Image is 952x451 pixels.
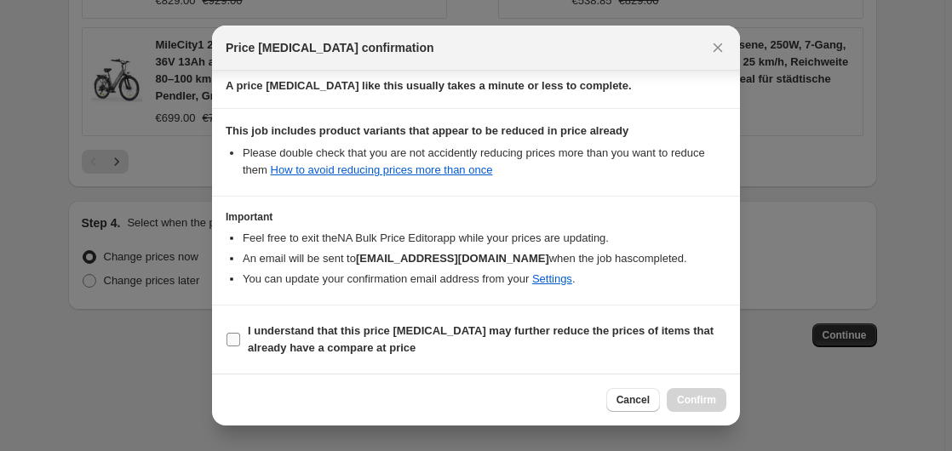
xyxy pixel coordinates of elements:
[706,36,730,60] button: Close
[532,272,572,285] a: Settings
[243,250,726,267] li: An email will be sent to when the job has completed .
[226,210,726,224] h3: Important
[226,124,628,137] b: This job includes product variants that appear to be reduced in price already
[226,39,434,56] span: Price [MEDICAL_DATA] confirmation
[248,324,714,354] b: I understand that this price [MEDICAL_DATA] may further reduce the prices of items that already h...
[271,163,493,176] a: How to avoid reducing prices more than once
[243,271,726,288] li: You can update your confirmation email address from your .
[617,393,650,407] span: Cancel
[243,145,726,179] li: Please double check that you are not accidently reducing prices more than you want to reduce them
[243,230,726,247] li: Feel free to exit the NA Bulk Price Editor app while your prices are updating.
[606,388,660,412] button: Cancel
[356,252,549,265] b: [EMAIL_ADDRESS][DOMAIN_NAME]
[226,79,632,92] b: A price [MEDICAL_DATA] like this usually takes a minute or less to complete.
